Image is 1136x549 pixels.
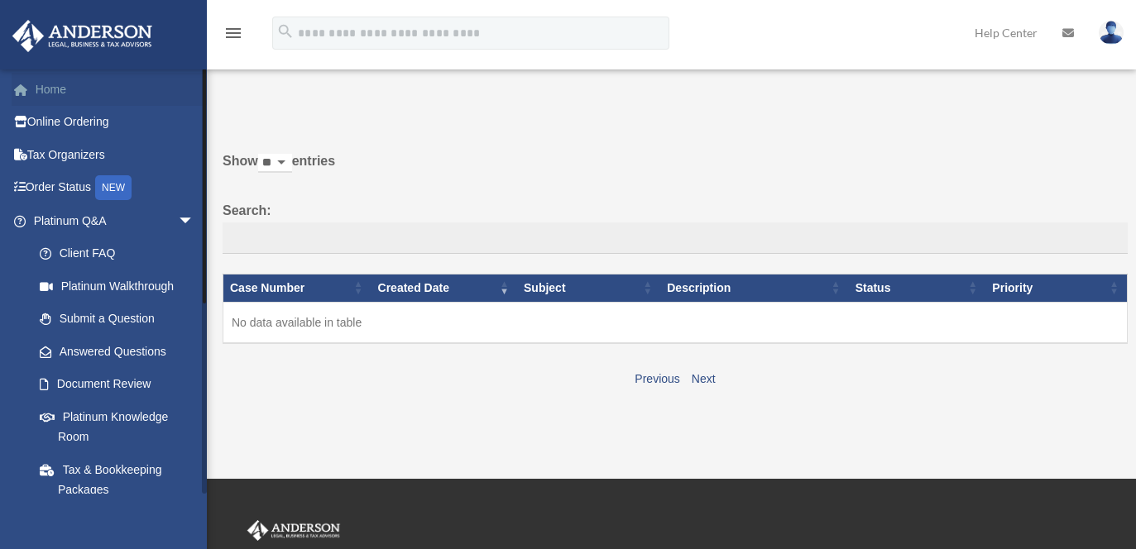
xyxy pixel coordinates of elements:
select: Showentries [258,154,292,173]
i: menu [223,23,243,43]
td: No data available in table [223,302,1128,343]
a: Document Review [23,368,211,401]
a: Previous [635,372,679,385]
a: Submit a Question [23,303,211,336]
th: Priority: activate to sort column ascending [985,274,1127,302]
img: Anderson Advisors Platinum Portal [244,520,343,542]
a: Platinum Knowledge Room [23,400,211,453]
img: Anderson Advisors Platinum Portal [7,20,157,52]
a: Online Ordering [12,106,219,139]
input: Search: [223,222,1128,254]
a: Order StatusNEW [12,171,219,205]
a: Home [12,73,219,106]
a: menu [223,29,243,43]
i: search [276,22,295,41]
a: Answered Questions [23,335,203,368]
span: arrow_drop_down [178,204,211,238]
a: Next [692,372,716,385]
div: NEW [95,175,132,200]
img: User Pic [1099,21,1124,45]
th: Case Number: activate to sort column ascending [223,274,371,302]
label: Search: [223,199,1128,254]
th: Description: activate to sort column ascending [660,274,848,302]
th: Subject: activate to sort column ascending [517,274,660,302]
label: Show entries [223,150,1128,189]
a: Platinum Walkthrough [23,270,211,303]
a: Tax Organizers [12,138,219,171]
a: Platinum Q&Aarrow_drop_down [12,204,211,237]
a: Client FAQ [23,237,211,270]
a: Tax & Bookkeeping Packages [23,453,211,506]
th: Created Date: activate to sort column ascending [371,274,517,302]
th: Status: activate to sort column ascending [849,274,986,302]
